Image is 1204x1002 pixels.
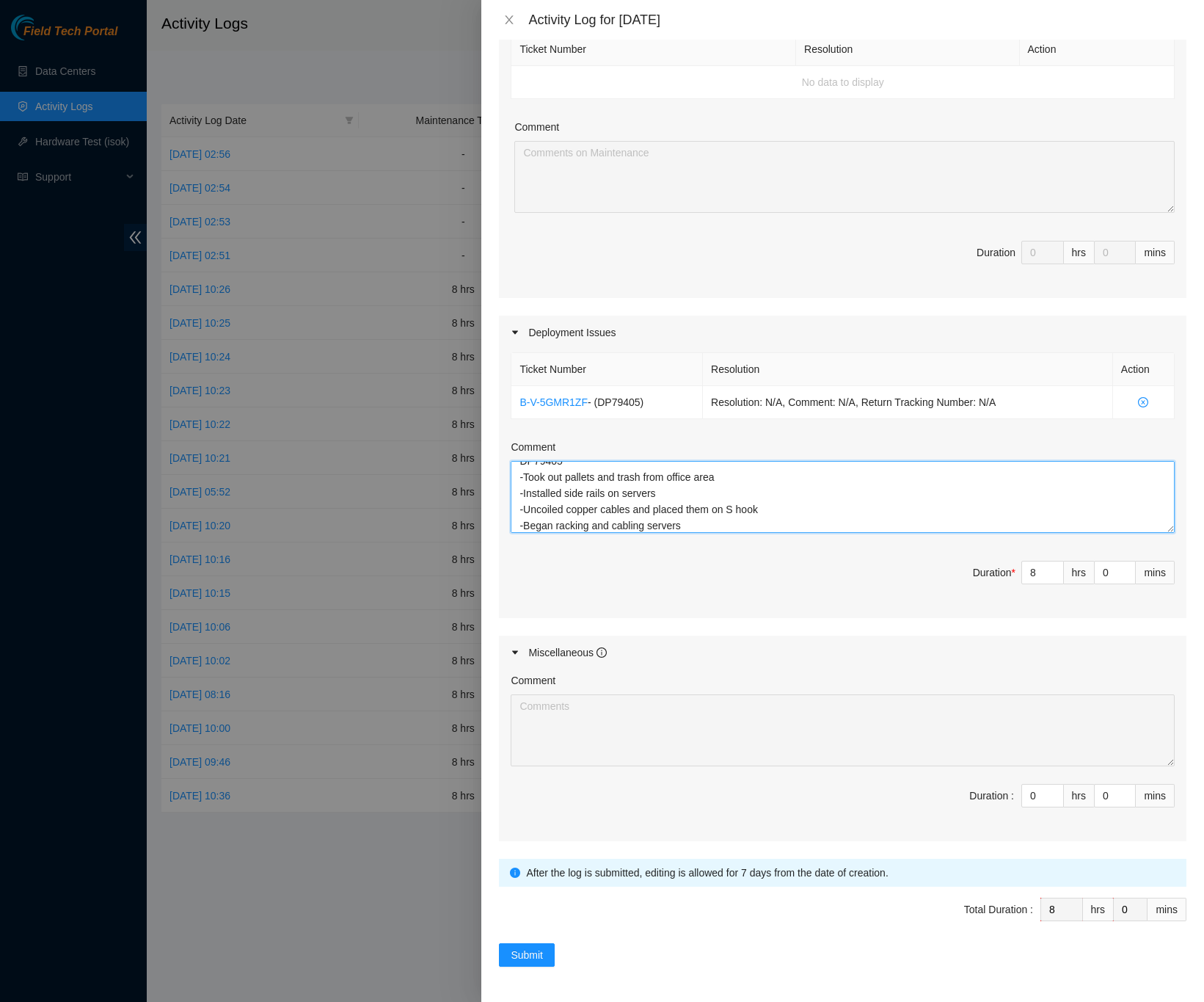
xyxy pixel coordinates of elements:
[528,645,607,661] div: Miscellaneous
[588,396,643,408] span: - ( DP79405 )
[703,386,1113,419] td: Resolution: N/A, Comment: N/A, Return Tracking Number: N/A
[796,33,1019,66] th: Resolution
[499,636,1186,669] div: Miscellaneous info-circle
[511,461,1175,533] textarea: Comment
[514,141,1175,213] textarea: Comment
[511,33,796,66] th: Ticket Number
[596,647,607,658] span: info-circle
[1020,33,1175,66] th: Action
[703,353,1113,386] th: Resolution
[511,947,543,963] span: Submit
[1136,241,1175,264] div: mins
[1064,561,1095,584] div: hrs
[511,353,703,386] th: Ticket Number
[511,694,1175,766] textarea: Comment
[499,943,555,967] button: Submit
[519,396,588,408] a: B-V-5GMR1ZF
[1113,353,1175,386] th: Action
[1148,898,1186,921] div: mins
[511,328,519,337] span: caret-right
[1136,784,1175,807] div: mins
[499,316,1186,349] div: Deployment Issues
[1064,241,1095,264] div: hrs
[1064,784,1095,807] div: hrs
[1083,898,1114,921] div: hrs
[511,672,555,689] label: Comment
[511,648,519,657] span: caret-right
[511,66,1175,99] td: No data to display
[526,865,1175,881] div: After the log is submitted, editing is allowed for 7 days from the date of creation.
[503,14,515,26] span: close
[514,119,559,135] label: Comment
[1136,561,1175,584] div: mins
[499,13,519,27] button: Close
[511,439,555,455] label: Comment
[969,788,1014,804] div: Duration :
[510,868,520,878] span: info-circle
[973,564,1015,581] div: Duration
[528,12,1186,28] div: Activity Log for [DATE]
[977,244,1015,261] div: Duration
[964,901,1033,918] div: Total Duration :
[1121,397,1166,407] span: close-circle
